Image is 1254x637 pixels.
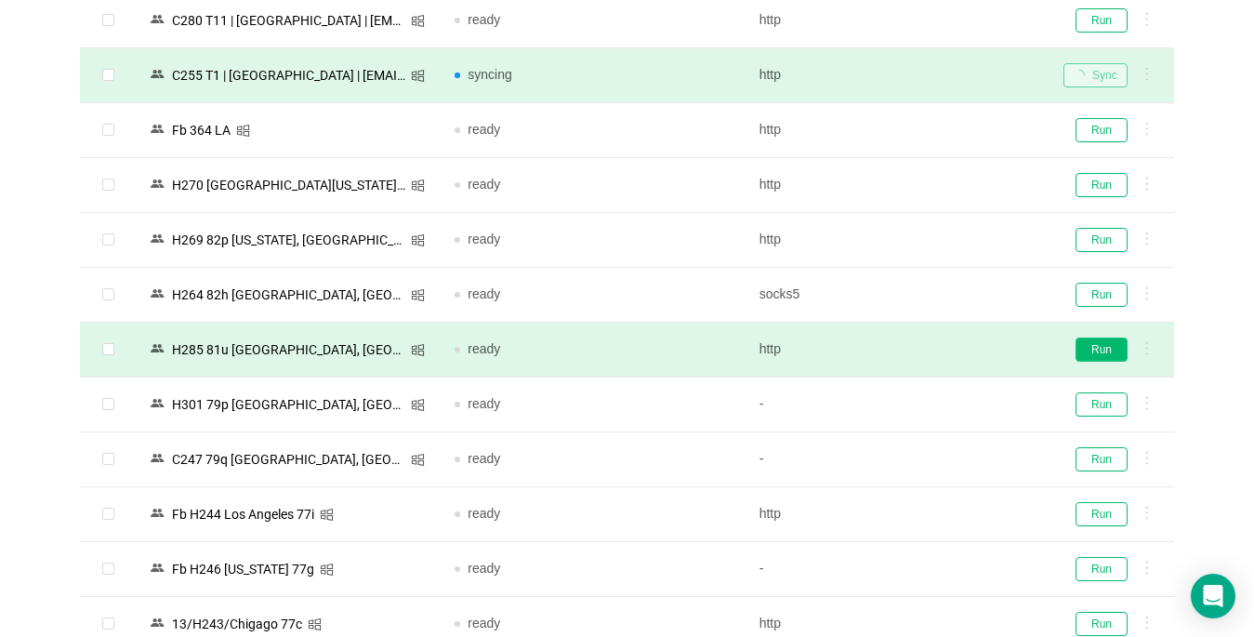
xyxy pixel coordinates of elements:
span: ready [468,122,500,137]
td: http [745,158,1049,213]
button: Run [1076,338,1128,362]
i: icon: windows [411,453,425,467]
button: Run [1076,447,1128,471]
span: ready [468,616,500,630]
span: ready [468,341,500,356]
span: ready [468,506,500,521]
i: icon: windows [411,179,425,192]
td: http [745,48,1049,103]
button: Run [1076,173,1128,197]
i: icon: windows [411,288,425,302]
span: ready [468,232,500,246]
span: syncing [468,67,511,82]
td: - [745,432,1049,487]
div: Н269 82p [US_STATE], [GEOGRAPHIC_DATA]/ [EMAIL_ADDRESS][DOMAIN_NAME] [166,228,411,252]
span: ready [468,561,500,576]
div: 13/Н243/Chigago 77c [166,612,308,636]
div: C280 T11 | [GEOGRAPHIC_DATA] | [EMAIL_ADDRESS][DOMAIN_NAME] [166,8,411,33]
span: ready [468,286,500,301]
td: http [745,323,1049,378]
button: Run [1076,8,1128,33]
i: icon: windows [308,617,322,631]
button: Run [1076,118,1128,142]
span: ready [468,12,500,27]
span: ready [468,451,500,466]
td: http [745,103,1049,158]
i: icon: windows [411,14,425,28]
div: Н270 [GEOGRAPHIC_DATA][US_STATE]/ [EMAIL_ADDRESS][DOMAIN_NAME] [166,173,411,197]
div: Fb 364 LA [166,118,236,142]
i: icon: windows [320,563,334,577]
i: icon: windows [320,508,334,522]
div: C255 T1 | [GEOGRAPHIC_DATA] | [EMAIL_ADDRESS][DOMAIN_NAME] [166,63,411,87]
td: - [745,378,1049,432]
div: Open Intercom Messenger [1191,574,1235,618]
td: http [745,213,1049,268]
button: Run [1076,392,1128,417]
td: - [745,542,1049,597]
i: icon: windows [236,124,250,138]
i: icon: windows [411,398,425,412]
button: Run [1076,502,1128,526]
button: Run [1076,557,1128,581]
span: ready [468,396,500,411]
div: Н301 79p [GEOGRAPHIC_DATA], [GEOGRAPHIC_DATA] | [EMAIL_ADDRESS][DOMAIN_NAME] [166,392,411,417]
div: C247 79q [GEOGRAPHIC_DATA], [GEOGRAPHIC_DATA] | [EMAIL_ADDRESS][DOMAIN_NAME] [166,447,411,471]
i: icon: windows [411,233,425,247]
span: ready [468,177,500,192]
div: Fb Н244 Los Angeles 77i [166,502,320,526]
div: Н285 81u [GEOGRAPHIC_DATA], [GEOGRAPHIC_DATA]/ [EMAIL_ADDRESS][DOMAIN_NAME] [166,338,411,362]
button: Run [1076,283,1128,307]
button: Run [1076,228,1128,252]
div: Н264 82h [GEOGRAPHIC_DATA], [GEOGRAPHIC_DATA]/ [EMAIL_ADDRESS][DOMAIN_NAME] [166,283,411,307]
i: icon: windows [411,343,425,357]
td: http [745,487,1049,542]
button: Run [1076,612,1128,636]
td: socks5 [745,268,1049,323]
i: icon: windows [411,69,425,83]
div: Fb Н246 [US_STATE] 77g [166,557,320,581]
